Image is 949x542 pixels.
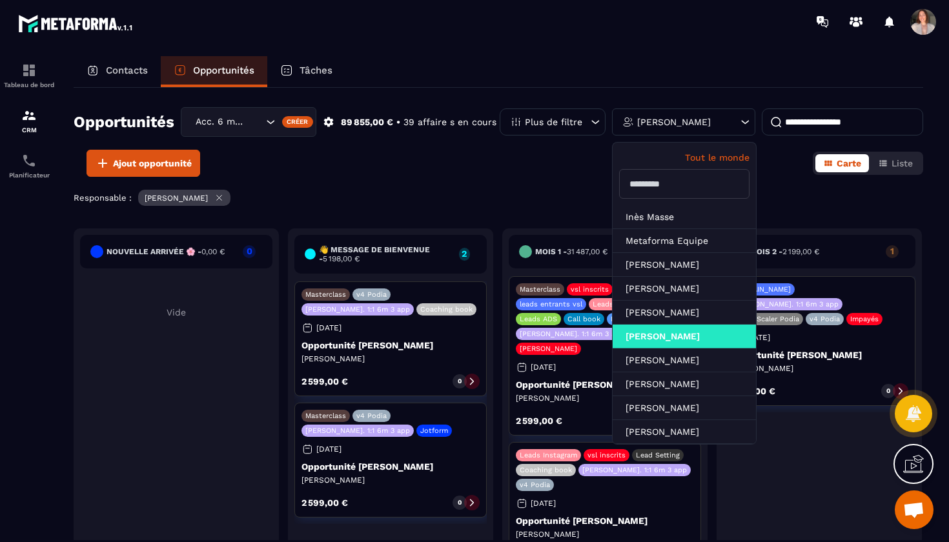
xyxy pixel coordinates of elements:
[74,193,132,203] p: Responsable :
[201,247,225,256] span: 0,00 €
[531,499,556,508] p: [DATE]
[3,172,55,179] p: Planificateur
[850,315,879,323] p: Impayés
[516,529,694,539] p: [PERSON_NAME]
[305,427,410,435] p: [PERSON_NAME]. 1:1 6m 3 app
[520,285,560,294] p: Masterclass
[520,345,577,353] p: [PERSON_NAME]
[613,372,756,396] li: [PERSON_NAME]
[161,56,267,87] a: Opportunités
[301,498,348,507] p: 2 599,00 €
[734,315,799,323] p: Accès Scaler Podia
[396,116,400,128] p: •
[403,116,496,128] p: 39 affaire s en cours
[250,115,263,129] input: Search for option
[613,277,756,301] li: [PERSON_NAME]
[636,451,680,459] p: Lead Setting
[3,126,55,134] p: CRM
[520,451,577,459] p: Leads Instagram
[619,152,750,163] p: Tout le monde
[730,363,908,374] p: [PERSON_NAME]
[734,300,839,308] p: [PERSON_NAME]. 1:1 6m 3 app
[267,56,345,87] a: Tâches
[341,116,393,128] p: 89 855,00 €
[531,363,556,372] p: [DATE]
[420,427,448,435] p: Jotform
[613,396,756,420] li: [PERSON_NAME]
[613,205,756,229] li: Inès Masse
[107,247,225,256] h6: Nouvelle arrivée 🌸 -
[356,290,387,299] p: v4 Podia
[301,461,480,472] p: Opportunité [PERSON_NAME]
[106,65,148,76] p: Contacts
[745,333,770,342] p: [DATE]
[21,153,37,168] img: scheduler
[459,249,470,258] p: 2
[305,305,410,314] p: [PERSON_NAME]. 1:1 6m 3 app
[192,115,250,129] span: Acc. 6 mois - 3 appels
[613,325,756,348] li: [PERSON_NAME]
[525,117,582,126] p: Plus de filtre
[3,98,55,143] a: formationformationCRM
[587,451,626,459] p: vsl inscrits
[593,300,650,308] p: Leads Instagram
[870,154,921,172] button: Liste
[420,305,473,314] p: Coaching book
[282,116,314,128] div: Créer
[243,246,256,256] p: 0
[305,290,346,299] p: Masterclass
[516,416,562,425] p: 2 599,00 €
[520,466,572,474] p: Coaching book
[74,109,174,135] h2: Opportunités
[613,348,756,372] li: [PERSON_NAME]
[730,350,908,360] p: Opportunité [PERSON_NAME]
[567,247,607,256] span: 31 487,00 €
[516,516,694,526] p: Opportunité [PERSON_NAME]
[18,12,134,35] img: logo
[520,300,582,308] p: leads entrants vsl
[520,330,624,338] p: [PERSON_NAME]. 1:1 6m 3 app
[520,315,557,323] p: Leads ADS
[520,481,550,489] p: v4 Podia
[300,65,332,76] p: Tâches
[637,117,711,126] p: [PERSON_NAME]
[316,323,342,332] p: [DATE]
[113,157,192,170] span: Ajout opportunité
[750,247,819,256] h6: Mois 2 -
[582,466,687,474] p: [PERSON_NAME]. 1:1 6m 3 app
[3,81,55,88] p: Tableau de bord
[516,393,694,403] p: [PERSON_NAME]
[613,301,756,325] li: [PERSON_NAME]
[782,247,819,256] span: 2 199,00 €
[613,420,756,444] li: [PERSON_NAME]
[3,53,55,98] a: formationformationTableau de bord
[316,445,342,454] p: [DATE]
[516,379,694,390] p: Opportunité [PERSON_NAME]
[21,108,37,123] img: formation
[815,154,869,172] button: Carte
[886,386,890,396] p: 0
[87,150,200,177] button: Ajout opportunité
[319,245,452,263] h6: 👋 Message de Bienvenue -
[611,315,644,323] p: R1 setting
[145,194,208,203] p: [PERSON_NAME]
[458,377,462,386] p: 0
[301,377,348,386] p: 2 599,00 €
[458,498,462,507] p: 0
[895,490,934,529] a: Ouvrir le chat
[323,254,360,263] span: 5 198,00 €
[837,158,861,168] span: Carte
[613,229,756,253] li: Metaforma Equipe
[80,307,272,317] p: Vide
[181,107,316,137] div: Search for option
[301,475,480,485] p: [PERSON_NAME]
[301,340,480,350] p: Opportunité [PERSON_NAME]
[3,143,55,188] a: schedulerschedulerPlanificateur
[567,315,600,323] p: Call book
[613,253,756,277] li: [PERSON_NAME]
[301,354,480,364] p: [PERSON_NAME]
[193,65,254,76] p: Opportunités
[571,285,609,294] p: vsl inscrits
[892,158,913,168] span: Liste
[734,285,791,294] p: [DOMAIN_NAME]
